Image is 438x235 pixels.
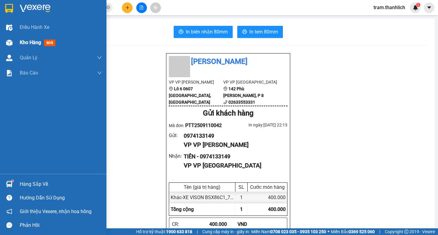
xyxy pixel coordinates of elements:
span: 1 [240,206,243,212]
span: environment [223,87,228,91]
span: Hỗ trợ kỹ thuật: [136,228,192,235]
div: CR : [172,220,209,228]
span: down [97,55,102,60]
div: Gửi khách hàng [169,108,287,119]
span: down [97,71,102,75]
img: icon-new-feature [413,5,418,10]
strong: 0369 525 060 [349,229,375,234]
div: VP VP [PERSON_NAME] [184,140,283,150]
span: ⚪️ [328,230,329,233]
b: 02633553331 [228,100,255,105]
span: Quản Lý [20,54,37,61]
span: Tổng cộng [171,206,194,212]
span: 1 [417,3,419,7]
span: Miền Nam [251,228,326,235]
div: VP VP [GEOGRAPHIC_DATA] [184,161,283,170]
span: message [6,222,12,228]
div: Hướng dẫn sử dụng [20,193,102,202]
span: Cung cấp máy in - giấy in: [202,228,250,235]
span: notification [6,209,12,214]
div: TIÊN - 0974133149 [184,152,283,161]
span: Giới thiệu Vexere, nhận hoa hồng [20,208,92,215]
span: plus [125,5,130,10]
span: printer [242,29,247,35]
div: 400.000 [209,220,238,228]
span: question-circle [6,195,12,201]
span: 400.000 [268,206,286,212]
b: Lô 6 0607 [GEOGRAPHIC_DATA], [GEOGRAPHIC_DATA] [169,86,211,105]
button: caret-down [424,2,434,13]
span: close-circle [106,5,110,9]
span: In biên nhận 80mm [186,28,228,36]
div: Mã đơn: [169,122,228,129]
span: | [197,228,198,235]
span: mới [44,40,55,46]
img: solution-icon [6,70,12,76]
div: Phản hồi [20,221,102,230]
div: VND [238,220,266,228]
div: Nhận: VP [GEOGRAPHIC_DATA] [53,36,109,48]
li: [PERSON_NAME] [169,56,287,67]
sup: 1 [416,3,420,7]
span: environment [169,87,173,91]
button: file-add [136,2,147,13]
button: printerIn biên nhận 80mm [174,26,233,38]
span: aim [153,5,158,10]
li: VP VP [GEOGRAPHIC_DATA] [223,79,278,85]
img: warehouse-icon [6,40,12,46]
span: tram.thanhlich [369,4,410,11]
strong: 0708 023 035 - 0935 103 250 [270,229,326,234]
div: Cước món hàng [249,184,286,190]
span: Điều hành xe [20,23,49,31]
span: Báo cáo [20,69,38,77]
img: warehouse-icon [6,181,12,187]
div: SL [237,184,246,190]
span: In tem 80mm [249,28,278,36]
b: 142 Phù [PERSON_NAME], P 8 [223,86,264,98]
span: caret-down [426,5,432,10]
div: Gửi: VP [PERSON_NAME] [5,36,50,48]
img: logo-vxr [5,4,13,13]
div: Tên (giá trị hàng) [171,184,234,190]
li: VP VP [PERSON_NAME] [169,79,223,85]
sup: 1 [12,180,13,182]
span: Khác - XE VISON BSX86C1_73924 (0) [171,195,249,200]
span: printer [179,29,183,35]
span: PTT2509110042 [185,123,222,128]
button: plus [122,2,133,13]
div: 0974133149 [184,132,283,140]
span: Kho hàng [20,40,41,45]
div: 1 [235,192,248,203]
text: PTT2509110042 [34,26,80,32]
div: Nhận : [169,152,184,160]
span: | [379,228,380,235]
div: Hàng sắp về [20,180,102,189]
strong: 1900 633 818 [166,229,192,234]
button: printerIn tem 80mm [237,26,283,38]
div: In ngày: [DATE] 22:13 [228,122,287,128]
span: file-add [139,5,144,10]
button: aim [150,2,161,13]
img: warehouse-icon [6,24,12,31]
span: phone [223,100,228,104]
span: Miền Bắc [331,228,375,235]
span: copyright [404,230,408,234]
span: close-circle [106,5,110,11]
div: 400.000 [248,192,287,203]
div: Gửi : [169,132,184,139]
img: warehouse-icon [6,55,12,61]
